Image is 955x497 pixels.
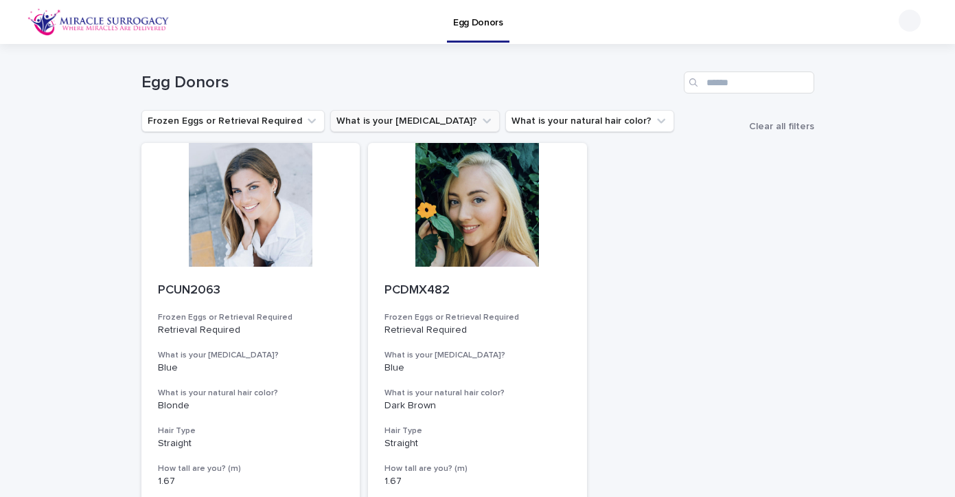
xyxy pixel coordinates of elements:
[158,324,344,336] p: Retrieval Required
[158,283,344,298] p: PCUN2063
[384,362,571,374] p: Blue
[330,110,500,132] button: What is your eye color?
[158,438,344,450] p: Straight
[384,350,571,361] h3: What is your [MEDICAL_DATA]?
[384,438,571,450] p: Straight
[738,122,814,131] button: Clear all filters
[384,324,571,336] p: Retrieval Required
[158,362,344,374] p: Blue
[505,110,674,132] button: What is your natural hair color?
[27,8,170,36] img: OiFFDOGZQuirLhrlO1ag
[684,71,814,93] input: Search
[158,463,344,474] h3: How tall are you? (m)
[158,426,344,437] h3: Hair Type
[749,122,814,131] span: Clear all filters
[141,73,678,93] h1: Egg Donors
[158,312,344,323] h3: Frozen Eggs or Retrieval Required
[384,312,571,323] h3: Frozen Eggs or Retrieval Required
[141,110,325,132] button: Frozen Eggs or Retrieval Required
[158,350,344,361] h3: What is your [MEDICAL_DATA]?
[384,400,571,412] p: Dark Brown
[384,283,571,298] p: PCDMX482
[384,388,571,399] h3: What is your natural hair color?
[158,400,344,412] p: Blonde
[384,463,571,474] h3: How tall are you? (m)
[384,476,571,487] p: 1.67
[158,388,344,399] h3: What is your natural hair color?
[384,426,571,437] h3: Hair Type
[158,476,344,487] p: 1.67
